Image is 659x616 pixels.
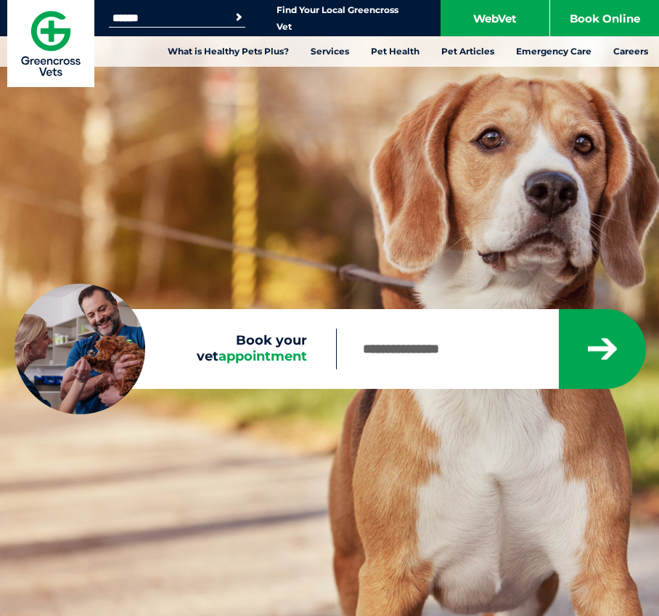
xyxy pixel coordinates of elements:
[602,36,659,67] a: Careers
[430,36,505,67] a: Pet Articles
[300,36,360,67] a: Services
[360,36,430,67] a: Pet Health
[157,36,300,67] a: What is Healthy Pets Plus?
[505,36,602,67] a: Emergency Care
[218,348,307,364] span: appointment
[15,333,336,364] label: Book your vet
[232,10,246,25] button: Search
[277,4,398,33] a: Find Your Local Greencross Vet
